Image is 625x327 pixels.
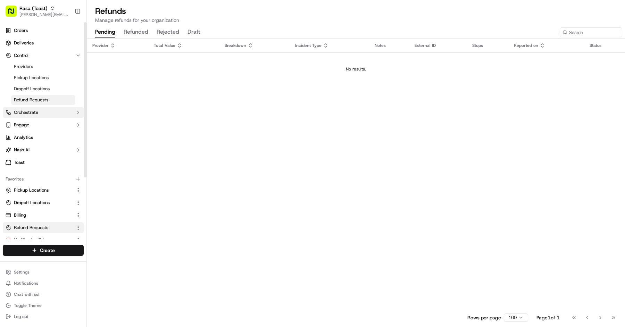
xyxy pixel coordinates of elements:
[3,25,84,36] a: Orders
[18,44,125,52] input: Got a question? Start typing here...
[3,197,84,208] button: Dropoff Locations
[14,86,50,92] span: Dropoff Locations
[14,122,29,128] span: Engage
[66,155,111,162] span: API Documentation
[14,109,38,116] span: Orchestrate
[4,152,56,165] a: 📗Knowledge Base
[14,147,30,153] span: Nash AI
[14,97,48,103] span: Refund Requests
[11,73,75,83] a: Pickup Locations
[3,119,84,131] button: Engage
[14,134,33,141] span: Analytics
[31,73,95,78] div: We're available if you need us!
[6,212,73,218] a: Billing
[6,237,73,243] a: Notification Triggers
[3,144,84,156] button: Nash AI
[44,126,46,132] span: •
[14,187,49,193] span: Pickup Locations
[6,200,73,206] a: Dropoff Locations
[59,156,64,161] div: 💻
[6,160,11,165] img: Toast logo
[14,200,50,206] span: Dropoff Locations
[51,107,66,113] span: [DATE]
[14,269,30,275] span: Settings
[92,43,143,48] div: Provider
[3,301,84,310] button: Toggle Theme
[3,174,84,185] div: Favorites
[19,12,69,17] button: [PERSON_NAME][EMAIL_ADDRESS][DOMAIN_NAME]
[14,225,48,231] span: Refund Requests
[3,3,72,19] button: Rasa (Toast)[PERSON_NAME][EMAIL_ADDRESS][DOMAIN_NAME]
[3,210,84,221] button: Billing
[14,314,28,319] span: Log out
[14,155,53,162] span: Knowledge Base
[514,43,578,48] div: Reported on
[15,66,27,78] img: 4988371391238_9404d814bf3eb2409008_72.png
[536,314,560,321] div: Page 1 of 1
[118,68,126,76] button: Start new chat
[95,17,617,24] p: Manage refunds for your organization
[3,245,84,256] button: Create
[7,27,126,39] p: Welcome 👋
[154,43,214,48] div: Total Value
[3,50,84,61] button: Control
[3,290,84,299] button: Chat with us!
[467,314,501,321] p: Rows per page
[22,126,42,132] span: ezil cloma
[3,222,84,233] button: Refund Requests
[95,26,115,38] button: pending
[14,40,34,46] span: Deliveries
[157,26,179,38] button: rejected
[40,247,55,254] span: Create
[3,312,84,321] button: Log out
[95,6,617,17] h1: Refunds
[49,171,84,177] a: Powered byPylon
[19,5,47,12] button: Rasa (Toast)
[7,90,47,95] div: Past conversations
[14,64,33,70] span: Providers
[3,132,84,143] a: Analytics
[14,75,49,81] span: Pickup Locations
[48,126,62,132] span: [DATE]
[7,156,12,161] div: 📗
[3,267,84,277] button: Settings
[225,43,284,48] div: Breakdown
[31,66,114,73] div: Start new chat
[22,107,46,113] span: nakirzaman
[7,101,18,112] img: nakirzaman
[14,280,38,286] span: Notifications
[415,43,461,48] div: External ID
[90,66,622,72] div: No results.
[108,89,126,97] button: See all
[56,152,114,165] a: 💻API Documentation
[7,119,18,131] img: ezil cloma
[14,303,42,308] span: Toggle Theme
[3,37,84,49] a: Deliveries
[472,43,503,48] div: Stops
[6,225,73,231] a: Refund Requests
[590,43,619,48] div: Status
[6,187,73,193] a: Pickup Locations
[3,185,84,196] button: Pickup Locations
[47,107,50,113] span: •
[14,292,39,297] span: Chat with us!
[14,52,28,59] span: Control
[14,212,26,218] span: Billing
[7,7,21,20] img: Nash
[375,43,403,48] div: Notes
[3,157,84,168] a: Toast
[11,95,75,105] a: Refund Requests
[14,27,28,34] span: Orders
[124,26,148,38] button: refunded
[14,159,25,166] span: Toast
[14,237,56,243] span: Notification Triggers
[295,43,364,48] div: Incident Type
[3,107,84,118] button: Orchestrate
[7,66,19,78] img: 1736555255976-a54dd68f-1ca7-489b-9aae-adbdc363a1c4
[187,26,200,38] button: draft
[560,27,622,37] input: Search
[3,278,84,288] button: Notifications
[69,172,84,177] span: Pylon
